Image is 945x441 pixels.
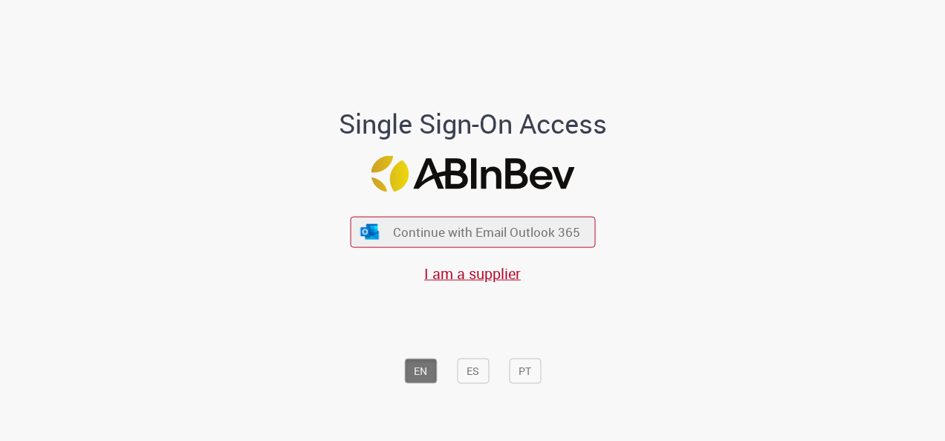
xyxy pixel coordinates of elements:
[267,108,679,138] h1: Single Sign-On Access
[404,358,437,383] button: EN
[457,358,489,383] button: ES
[393,223,580,241] span: Continue with Email Outlook 365
[360,223,380,239] img: ícone Azure/Microsoft 360
[424,263,521,283] a: I am a supplier
[350,217,595,247] button: ícone Azure/Microsoft 360 Continue with Email Outlook 365
[371,156,574,192] img: Logo ABInBev
[509,358,541,383] button: PT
